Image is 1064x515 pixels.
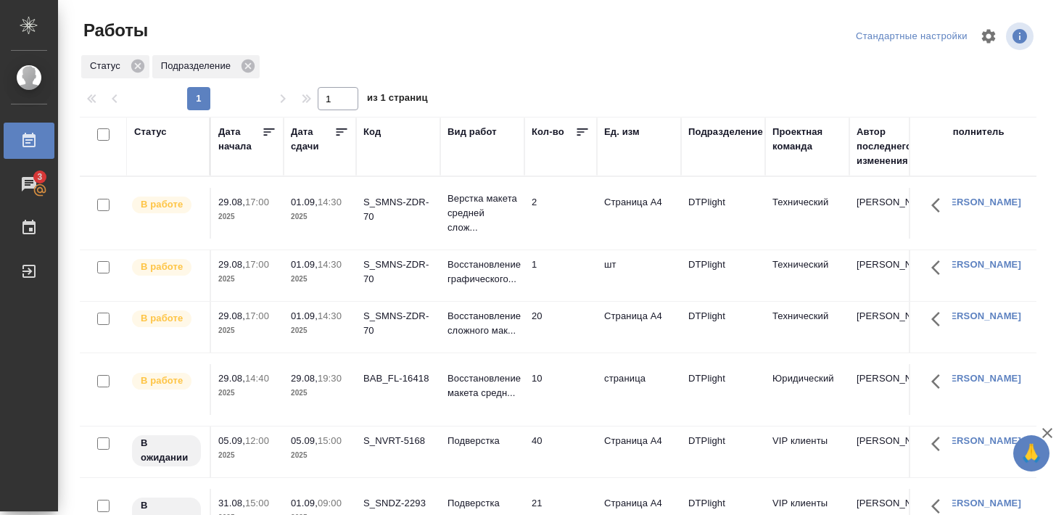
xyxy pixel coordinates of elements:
[161,59,236,73] p: Подразделение
[941,498,1021,508] a: [PERSON_NAME]
[131,257,202,277] div: Исполнитель выполняет работу
[1013,435,1049,471] button: 🙏
[941,373,1021,384] a: [PERSON_NAME]
[681,427,765,477] td: DTPlight
[941,197,1021,207] a: [PERSON_NAME]
[363,434,433,448] div: S_NVRT-5168
[28,170,51,184] span: 3
[134,125,167,139] div: Статус
[524,427,597,477] td: 40
[363,496,433,511] div: S_SNDZ-2293
[681,188,765,239] td: DTPlight
[245,373,269,384] p: 14:40
[363,309,433,338] div: S_SMNS-ZDR-70
[941,310,1021,321] a: [PERSON_NAME]
[291,448,349,463] p: 2025
[318,310,342,321] p: 14:30
[291,324,349,338] p: 2025
[81,55,149,78] div: Статус
[765,188,849,239] td: Технический
[1019,438,1044,469] span: 🙏
[849,364,933,415] td: [PERSON_NAME]
[923,302,957,337] button: Здесь прячутся важные кнопки
[597,364,681,415] td: страница
[218,448,276,463] p: 2025
[291,272,349,287] p: 2025
[131,195,202,215] div: Исполнитель выполняет работу
[448,257,517,287] p: Восстановление графического...
[363,371,433,386] div: BAB_FL-16418
[765,250,849,301] td: Технический
[681,364,765,415] td: DTPlight
[448,434,517,448] p: Подверстка
[318,435,342,446] p: 15:00
[245,435,269,446] p: 12:00
[363,195,433,224] div: S_SMNS-ZDR-70
[291,197,318,207] p: 01.09,
[524,250,597,301] td: 1
[681,302,765,353] td: DTPlight
[524,302,597,353] td: 20
[4,166,54,202] a: 3
[318,197,342,207] p: 14:30
[141,436,192,465] p: В ожидании
[363,257,433,287] div: S_SMNS-ZDR-70
[218,386,276,400] p: 2025
[245,259,269,270] p: 17:00
[218,310,245,321] p: 29.08,
[367,89,428,110] span: из 1 страниц
[291,125,334,154] div: Дата сдачи
[141,311,183,326] p: В работе
[688,125,763,139] div: Подразделение
[448,371,517,400] p: Восстановление макета средн...
[141,374,183,388] p: В работе
[141,260,183,274] p: В работе
[849,427,933,477] td: [PERSON_NAME]
[849,250,933,301] td: [PERSON_NAME]
[852,25,971,48] div: split button
[245,310,269,321] p: 17:00
[363,125,381,139] div: Код
[772,125,842,154] div: Проектная команда
[923,364,957,399] button: Здесь прячутся важные кнопки
[80,19,148,42] span: Работы
[218,435,245,446] p: 05.09,
[318,498,342,508] p: 09:00
[131,371,202,391] div: Исполнитель выполняет работу
[218,324,276,338] p: 2025
[923,250,957,285] button: Здесь прячутся важные кнопки
[448,191,517,235] p: Верстка макета средней слож...
[524,188,597,239] td: 2
[291,310,318,321] p: 01.09,
[291,210,349,224] p: 2025
[941,125,1005,139] div: Исполнитель
[218,125,262,154] div: Дата начала
[597,250,681,301] td: шт
[765,364,849,415] td: Юридический
[765,302,849,353] td: Технический
[131,434,202,468] div: Исполнитель назначен, приступать к работе пока рано
[971,19,1006,54] span: Настроить таблицу
[532,125,564,139] div: Кол-во
[448,309,517,338] p: Восстановление сложного мак...
[90,59,125,73] p: Статус
[597,427,681,477] td: Страница А4
[448,496,517,511] p: Подверстка
[923,188,957,223] button: Здесь прячутся важные кнопки
[597,188,681,239] td: Страница А4
[923,427,957,461] button: Здесь прячутся важные кнопки
[291,386,349,400] p: 2025
[857,125,926,168] div: Автор последнего изменения
[291,259,318,270] p: 01.09,
[1006,22,1036,50] span: Посмотреть информацию
[131,309,202,329] div: Исполнитель выполняет работу
[291,498,318,508] p: 01.09,
[245,197,269,207] p: 17:00
[245,498,269,508] p: 15:00
[318,373,342,384] p: 19:30
[218,373,245,384] p: 29.08,
[152,55,260,78] div: Подразделение
[141,197,183,212] p: В работе
[765,427,849,477] td: VIP клиенты
[291,435,318,446] p: 05.09,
